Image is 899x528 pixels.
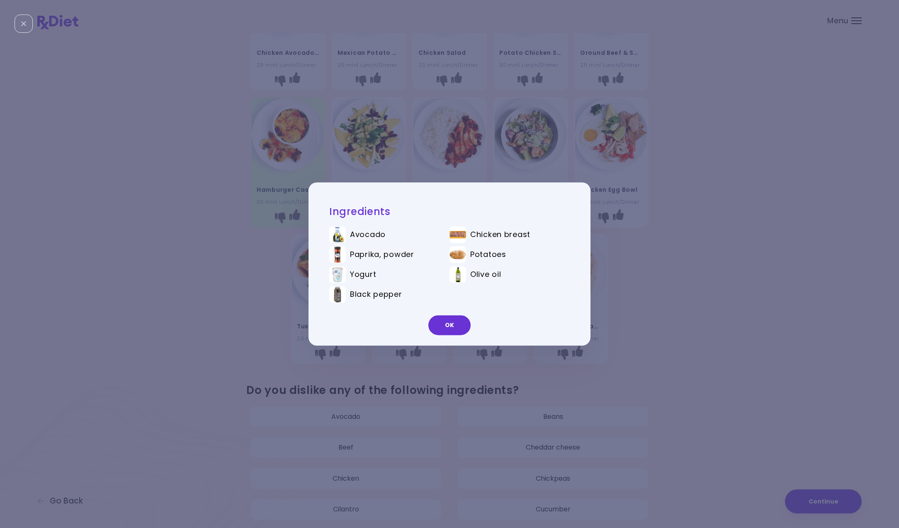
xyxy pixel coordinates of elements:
span: Avocado [350,230,386,240]
span: Yogurt [350,270,376,279]
span: Paprika, powder [350,250,414,259]
span: Chicken breast [470,230,530,240]
h2: Ingredients [329,205,570,218]
span: Black pepper [350,290,402,299]
div: Close [15,15,33,33]
span: Potatoes [470,250,506,259]
span: Olive oil [470,270,501,279]
button: OK [428,315,471,335]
